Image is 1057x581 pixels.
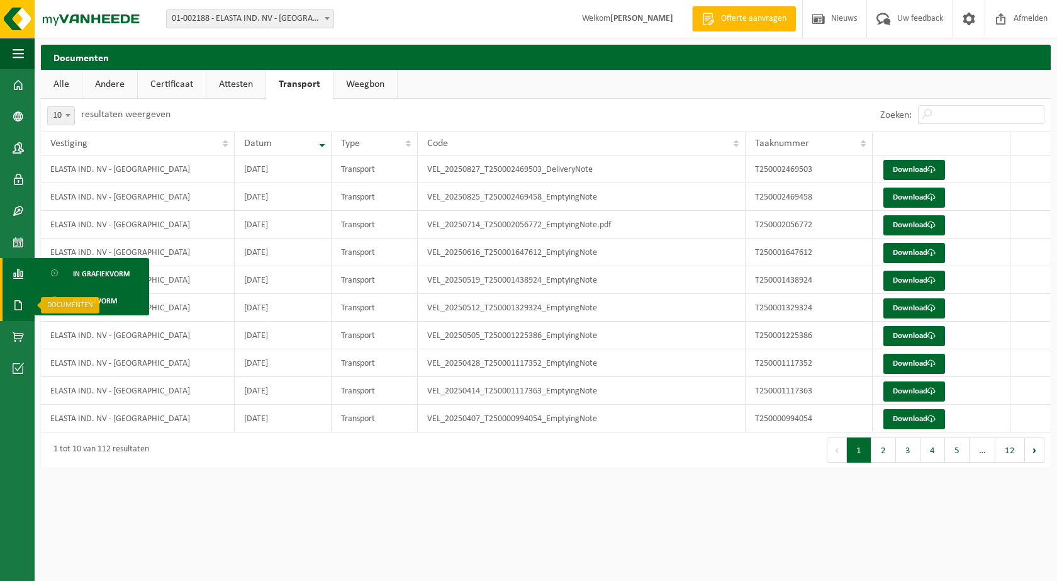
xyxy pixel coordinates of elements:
td: T250001329324 [746,294,873,322]
span: In lijstvorm [73,289,117,313]
td: T250002056772 [746,211,873,239]
a: Download [883,326,945,346]
a: Transport [266,70,333,99]
td: VEL_20250512_T250001329324_EmptyingNote [418,294,746,322]
span: 01-002188 - ELASTA IND. NV - WAREGEM [166,9,334,28]
a: Download [883,271,945,291]
td: Transport [332,349,418,377]
td: VEL_20250714_T250002056772_EmptyingNote.pdf [418,211,746,239]
td: [DATE] [235,294,332,322]
button: 2 [871,437,896,463]
td: [DATE] [235,377,332,405]
td: T250001225386 [746,322,873,349]
span: Taaknummer [755,138,809,149]
a: Download [883,409,945,429]
td: ELASTA IND. NV - [GEOGRAPHIC_DATA] [41,239,235,266]
td: ELASTA IND. NV - [GEOGRAPHIC_DATA] [41,183,235,211]
button: 1 [847,437,871,463]
td: VEL_20250827_T250002469503_DeliveryNote [418,155,746,183]
a: Weegbon [333,70,397,99]
a: Offerte aanvragen [692,6,796,31]
td: [DATE] [235,239,332,266]
td: Transport [332,294,418,322]
td: VEL_20250407_T250000994054_EmptyingNote [418,405,746,432]
a: Download [883,160,945,180]
label: Zoeken: [880,110,912,120]
td: ELASTA IND. NV - [GEOGRAPHIC_DATA] [41,377,235,405]
label: resultaten weergeven [81,110,171,120]
a: Download [883,381,945,402]
td: T250002469458 [746,183,873,211]
td: [DATE] [235,322,332,349]
a: In lijstvorm [38,288,146,312]
td: T250000994054 [746,405,873,432]
div: 1 tot 10 van 112 resultaten [47,439,149,461]
button: Previous [827,437,847,463]
span: In grafiekvorm [73,262,130,286]
td: [DATE] [235,405,332,432]
button: 3 [896,437,920,463]
a: Download [883,298,945,319]
td: Transport [332,405,418,432]
span: Vestiging [50,138,87,149]
td: ELASTA IND. NV - [GEOGRAPHIC_DATA] [41,405,235,432]
span: 01-002188 - ELASTA IND. NV - WAREGEM [167,10,333,28]
td: Transport [332,155,418,183]
td: VEL_20250414_T250001117363_EmptyingNote [418,377,746,405]
span: … [970,437,995,463]
td: T250001117352 [746,349,873,377]
h2: Documenten [41,45,1051,69]
span: Type [341,138,360,149]
button: 12 [995,437,1025,463]
td: Transport [332,183,418,211]
td: VEL_20250616_T250001647612_EmptyingNote [418,239,746,266]
td: [DATE] [235,155,332,183]
td: [DATE] [235,349,332,377]
span: Datum [244,138,272,149]
a: Alle [41,70,82,99]
a: Certificaat [138,70,206,99]
td: VEL_20250505_T250001225386_EmptyingNote [418,322,746,349]
a: Download [883,215,945,235]
td: [DATE] [235,211,332,239]
td: Transport [332,322,418,349]
a: Download [883,243,945,263]
a: Download [883,354,945,374]
a: Attesten [206,70,266,99]
td: ELASTA IND. NV - [GEOGRAPHIC_DATA] [41,155,235,183]
span: 10 [47,106,75,125]
td: Transport [332,211,418,239]
td: T250001647612 [746,239,873,266]
td: [DATE] [235,266,332,294]
td: T250002469503 [746,155,873,183]
td: ELASTA IND. NV - [GEOGRAPHIC_DATA] [41,349,235,377]
td: ELASTA IND. NV - [GEOGRAPHIC_DATA] [41,322,235,349]
td: Transport [332,266,418,294]
button: Next [1025,437,1044,463]
td: Transport [332,239,418,266]
strong: [PERSON_NAME] [610,14,673,23]
span: Code [427,138,448,149]
a: Andere [82,70,137,99]
a: In grafiekvorm [38,261,146,285]
button: 5 [945,437,970,463]
td: VEL_20250519_T250001438924_EmptyingNote [418,266,746,294]
td: VEL_20250428_T250001117352_EmptyingNote [418,349,746,377]
td: [DATE] [235,183,332,211]
td: T250001117363 [746,377,873,405]
span: Offerte aanvragen [718,13,790,25]
td: Transport [332,377,418,405]
td: T250001438924 [746,266,873,294]
td: ELASTA IND. NV - [GEOGRAPHIC_DATA] [41,211,235,239]
td: VEL_20250825_T250002469458_EmptyingNote [418,183,746,211]
span: 10 [48,107,74,125]
a: Download [883,188,945,208]
button: 4 [920,437,945,463]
